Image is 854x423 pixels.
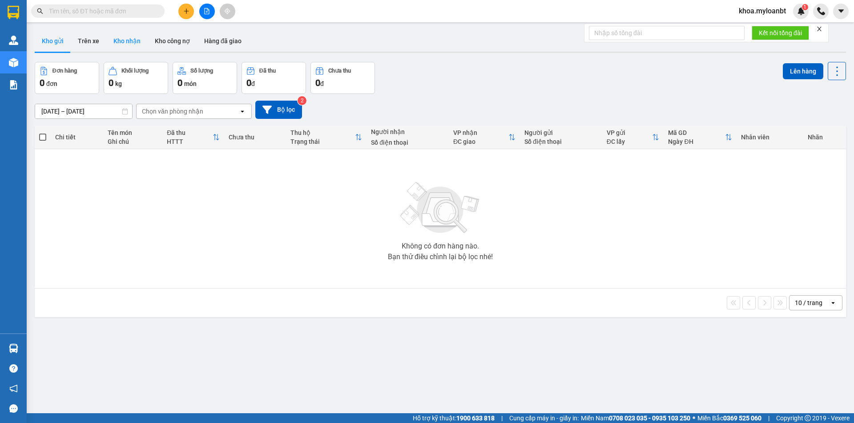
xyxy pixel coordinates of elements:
[320,80,324,87] span: đ
[199,4,215,19] button: file-add
[830,299,837,306] svg: open
[224,8,230,14] span: aim
[229,134,282,141] div: Chưa thu
[167,129,213,136] div: Đã thu
[286,126,367,149] th: Toggle SortBy
[71,30,106,52] button: Trên xe
[40,77,44,88] span: 0
[9,384,18,393] span: notification
[402,243,479,250] div: Không có đơn hàng nào.
[816,26,822,32] span: close
[242,62,306,94] button: Đã thu0đ
[173,62,237,94] button: Số lượng0món
[142,107,203,116] div: Chọn văn phòng nhận
[808,134,842,141] div: Nhãn
[255,101,302,119] button: Bộ lọc
[589,26,745,40] input: Nhập số tổng đài
[35,104,132,118] input: Select a date range.
[837,7,845,15] span: caret-down
[162,126,224,149] th: Toggle SortBy
[121,68,149,74] div: Khối lượng
[413,413,495,423] span: Hỗ trợ kỹ thuật:
[35,30,71,52] button: Kho gửi
[328,68,351,74] div: Chưa thu
[456,415,495,422] strong: 1900 633 818
[49,6,154,16] input: Tìm tên, số ĐT hoặc mã đơn
[388,253,493,260] div: Bạn thử điều chỉnh lại bộ lọc nhé!
[509,413,579,423] span: Cung cấp máy in - giấy in:
[183,8,189,14] span: plus
[371,139,444,146] div: Số điện thoại
[8,6,19,19] img: logo-vxr
[524,129,598,136] div: Người gửi
[817,7,825,15] img: phone-icon
[9,36,18,45] img: warehouse-icon
[803,4,806,10] span: 1
[759,28,802,38] span: Kết nối tổng đài
[524,138,598,145] div: Số điện thoại
[109,77,113,88] span: 0
[697,413,761,423] span: Miền Bắc
[607,129,653,136] div: VP gửi
[239,108,246,115] svg: open
[115,80,122,87] span: kg
[741,134,798,141] div: Nhân viên
[797,7,805,15] img: icon-new-feature
[732,5,793,16] span: khoa.myloanbt
[9,364,18,373] span: question-circle
[197,30,249,52] button: Hàng đã giao
[190,68,213,74] div: Số lượng
[449,126,520,149] th: Toggle SortBy
[752,26,809,40] button: Kết nối tổng đài
[9,404,18,413] span: message
[178,4,194,19] button: plus
[259,68,276,74] div: Đã thu
[246,77,251,88] span: 0
[52,68,77,74] div: Đơn hàng
[108,138,158,145] div: Ghi chú
[35,62,99,94] button: Đơn hàng0đơn
[501,413,503,423] span: |
[795,298,822,307] div: 10 / trang
[104,62,168,94] button: Khối lượng0kg
[290,138,355,145] div: Trạng thái
[310,62,375,94] button: Chưa thu0đ
[664,126,737,149] th: Toggle SortBy
[9,58,18,67] img: warehouse-icon
[768,413,769,423] span: |
[668,129,725,136] div: Mã GD
[251,80,255,87] span: đ
[108,129,158,136] div: Tên món
[184,80,197,87] span: món
[37,8,43,14] span: search
[607,138,653,145] div: ĐC lấy
[371,128,444,135] div: Người nhận
[290,129,355,136] div: Thu hộ
[723,415,761,422] strong: 0369 525 060
[220,4,235,19] button: aim
[453,129,508,136] div: VP nhận
[602,126,664,149] th: Toggle SortBy
[148,30,197,52] button: Kho công nợ
[805,415,811,421] span: copyright
[802,4,808,10] sup: 1
[833,4,849,19] button: caret-down
[396,177,485,239] img: svg+xml;base64,PHN2ZyBjbGFzcz0ibGlzdC1wbHVnX19zdmciIHhtbG5zPSJodHRwOi8vd3d3LnczLm9yZy8yMDAwL3N2Zy...
[55,134,98,141] div: Chi tiết
[9,80,18,89] img: solution-icon
[609,415,690,422] strong: 0708 023 035 - 0935 103 250
[167,138,213,145] div: HTTT
[668,138,725,145] div: Ngày ĐH
[453,138,508,145] div: ĐC giao
[46,80,57,87] span: đơn
[204,8,210,14] span: file-add
[581,413,690,423] span: Miền Nam
[315,77,320,88] span: 0
[9,344,18,353] img: warehouse-icon
[783,63,823,79] button: Lên hàng
[693,416,695,420] span: ⚪️
[106,30,148,52] button: Kho nhận
[298,96,306,105] sup: 2
[177,77,182,88] span: 0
